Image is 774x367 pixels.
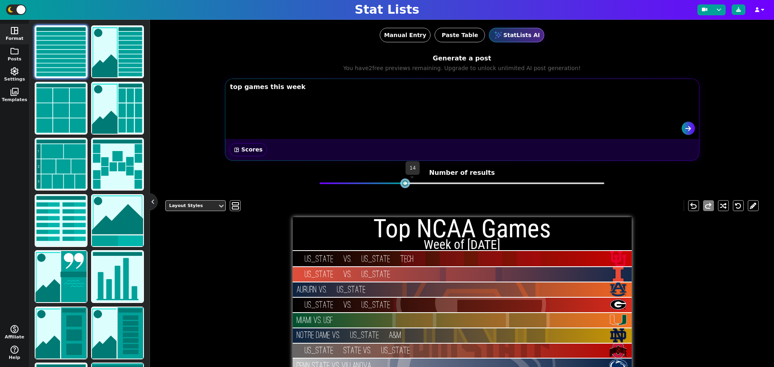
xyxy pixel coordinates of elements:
span: photo_library [10,87,19,97]
button: space_dashboardscores [229,143,267,156]
img: matchup [92,195,143,246]
span: [US_STATE] vs. [US_STATE] [297,269,607,279]
img: chart [92,251,143,302]
img: bracket [92,139,143,190]
button: undo [688,200,699,211]
img: grid with image [92,83,143,134]
h2: Week of [DATE] [293,238,632,251]
span: help [10,345,19,355]
span: folder [10,46,19,56]
img: highlight [35,307,87,359]
button: Paste Table [435,28,485,42]
h1: Top NCAA Games [293,216,632,241]
span: space_dashboard [10,26,19,35]
p: You have 2 free previews remaining. Upgrade to unlock unlimited AI post generation! [225,64,699,73]
img: news/quote [35,251,87,302]
textarea: top games this week [226,80,700,114]
img: list [35,26,87,77]
span: Auburn vs. [US_STATE] [297,284,607,294]
h5: Generate a post [225,54,699,62]
div: Layout Styles [169,203,214,209]
button: StatLists AI [489,28,544,42]
span: redo [703,201,713,211]
span: undo [689,201,698,211]
div: 14 [406,161,420,175]
span: Miami vs. USF [297,315,607,325]
img: tier [35,139,87,190]
button: redo [703,200,714,211]
img: grid [35,83,87,134]
button: Manual Entry [380,28,431,42]
span: [US_STATE] State vs. [US_STATE] [297,345,607,355]
img: scores [35,195,87,246]
span: monetization_on [10,324,19,334]
h1: Stat Lists [355,2,419,17]
span: settings [10,66,19,76]
span: [US_STATE] vs. [US_STATE] Tech [297,253,607,264]
span: [US_STATE] vs. [US_STATE] [297,299,607,310]
img: list with image [92,26,143,77]
span: space_dashboard [234,147,239,153]
h5: Number of results [320,169,604,176]
span: Notre Dame vs. [US_STATE] A&M [297,330,607,340]
img: lineup [92,307,143,359]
